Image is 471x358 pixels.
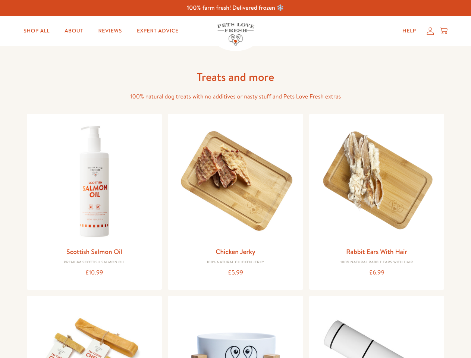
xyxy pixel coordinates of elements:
a: About [59,23,89,38]
div: 100% Natural Chicken Jerky [174,260,297,265]
a: Expert Advice [131,23,185,38]
a: Shop All [18,23,56,38]
img: Pets Love Fresh [217,23,254,45]
div: £5.99 [174,268,297,278]
a: Rabbit Ears With Hair [346,247,407,256]
div: £6.99 [315,268,439,278]
img: Chicken Jerky [174,120,297,243]
div: Premium Scottish Salmon Oil [33,260,156,265]
a: Scottish Salmon Oil [66,247,122,256]
h1: Treats and more [116,70,355,84]
img: Scottish Salmon Oil [33,120,156,243]
a: Chicken Jerky [216,247,255,256]
div: £10.99 [33,268,156,278]
div: 100% Natural Rabbit Ears with hair [315,260,439,265]
span: 100% natural dog treats with no additives or nasty stuff and Pets Love Fresh extras [130,92,341,101]
a: Reviews [92,23,128,38]
a: Help [396,23,422,38]
img: Rabbit Ears With Hair [315,120,439,243]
